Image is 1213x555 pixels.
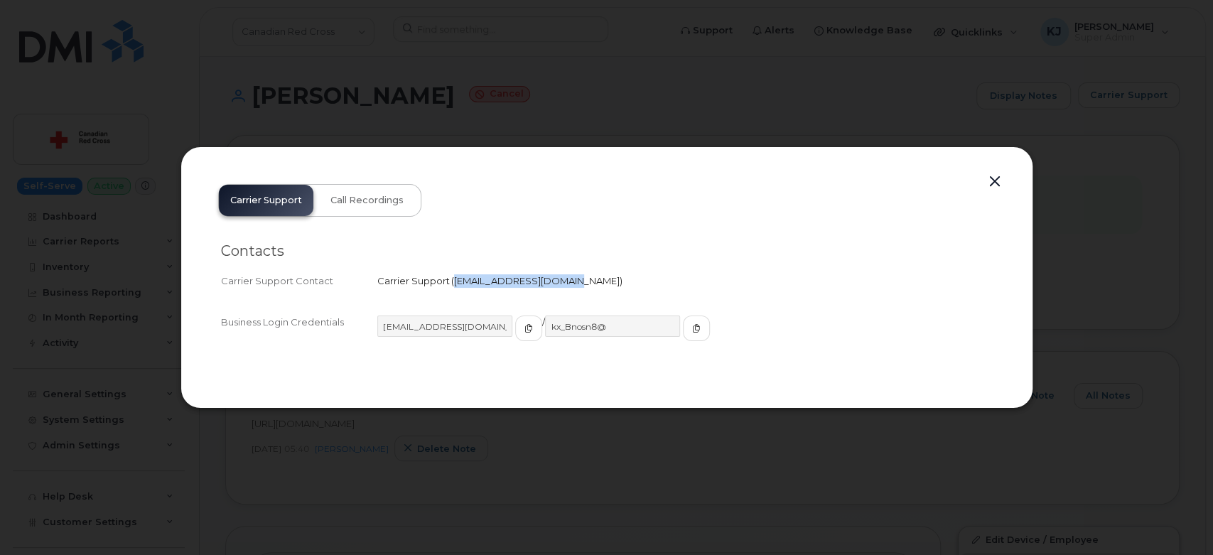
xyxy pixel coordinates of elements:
[515,316,542,341] button: copy to clipboard
[221,316,377,354] div: Business Login Credentials
[454,275,620,286] span: [EMAIL_ADDRESS][DOMAIN_NAME]
[377,275,450,286] span: Carrier Support
[683,316,710,341] button: copy to clipboard
[330,195,404,206] span: Call Recordings
[377,316,993,354] div: /
[221,274,377,288] div: Carrier Support Contact
[221,242,993,260] h2: Contacts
